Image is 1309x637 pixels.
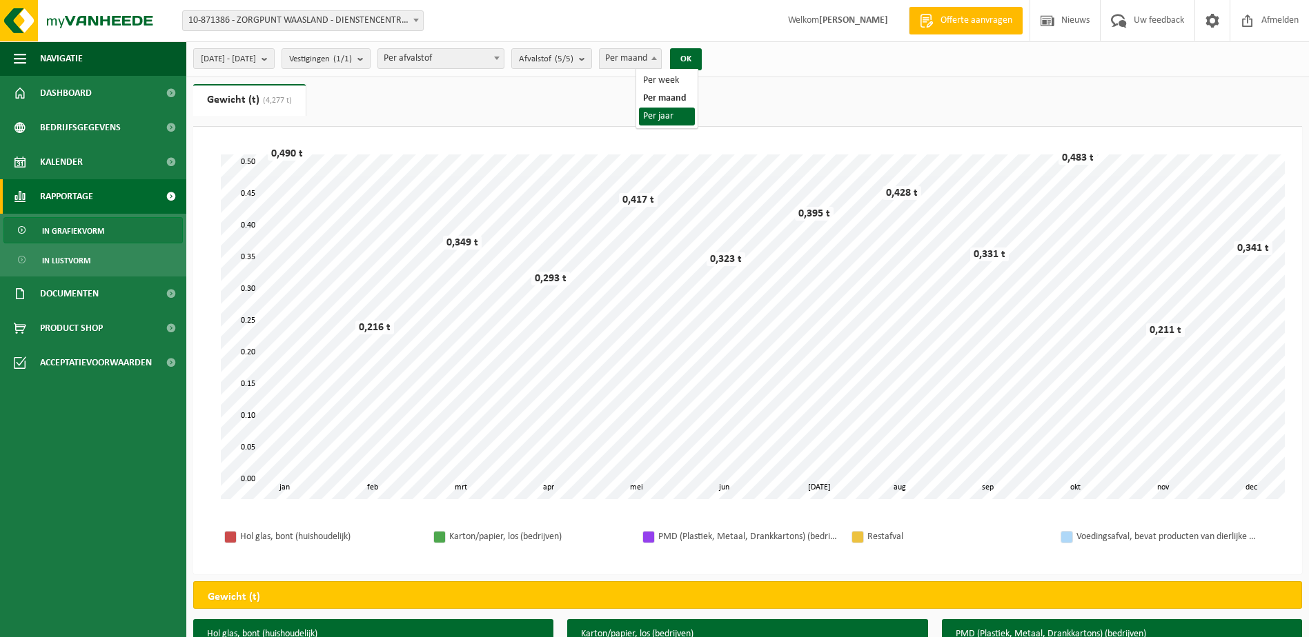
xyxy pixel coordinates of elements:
span: Afvalstof [519,49,573,70]
li: Per jaar [639,108,695,125]
div: 0,490 t [268,147,306,161]
span: Per afvalstof [377,48,504,69]
count: (5/5) [555,54,573,63]
div: Restafval [867,528,1047,545]
span: 10-871386 - ZORGPUNT WAASLAND - DIENSTENCENTRUM HOUTMERE - ZWIJNDRECHT [183,11,423,30]
span: Product Shop [40,311,103,345]
span: Per maand [599,48,662,69]
button: Afvalstof(5/5) [511,48,592,69]
div: Hol glas, bont (huishoudelijk) [240,528,420,545]
button: OK [670,48,702,70]
a: Gewicht (t) [193,84,306,116]
div: 0,417 t [619,193,658,207]
span: Per maand [600,49,661,68]
div: 0,395 t [795,207,834,221]
span: Documenten [40,276,99,311]
span: 10-871386 - ZORGPUNT WAASLAND - DIENSTENCENTRUM HOUTMERE - ZWIJNDRECHT [182,10,424,31]
div: PMD (Plastiek, Metaal, Drankkartons) (bedrijven) [658,528,838,545]
div: 0,331 t [970,247,1009,261]
strong: [PERSON_NAME] [819,15,888,26]
a: In grafiekvorm [3,217,183,243]
div: 0,216 t [355,321,394,334]
div: Karton/papier, los (bedrijven) [449,528,629,545]
span: In grafiekvorm [42,218,104,244]
li: Per week [639,72,695,90]
div: 0,349 t [443,236,482,250]
div: 0,293 t [531,272,570,285]
div: 0,341 t [1234,241,1272,255]
div: 0,483 t [1059,151,1097,165]
div: 0,323 t [707,252,745,266]
button: [DATE] - [DATE] [193,48,275,69]
span: Acceptatievoorwaarden [40,345,152,380]
a: In lijstvorm [3,247,183,273]
div: 0,211 t [1146,323,1185,337]
span: Per afvalstof [378,49,504,68]
span: [DATE] - [DATE] [201,49,256,70]
button: Vestigingen(1/1) [282,48,371,69]
span: Rapportage [40,179,93,214]
h2: Gewicht (t) [194,582,274,612]
span: Offerte aanvragen [937,14,1016,28]
span: Kalender [40,145,83,179]
div: Voedingsafval, bevat producten van dierlijke oorsprong, onverpakt, categorie 3 [1076,528,1256,545]
div: 0,428 t [883,186,921,200]
span: Navigatie [40,41,83,76]
li: Per maand [639,90,695,108]
span: (4,277 t) [259,97,292,105]
span: Vestigingen [289,49,352,70]
span: Dashboard [40,76,92,110]
count: (1/1) [333,54,352,63]
span: Bedrijfsgegevens [40,110,121,145]
span: In lijstvorm [42,247,90,274]
a: Offerte aanvragen [909,7,1023,34]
